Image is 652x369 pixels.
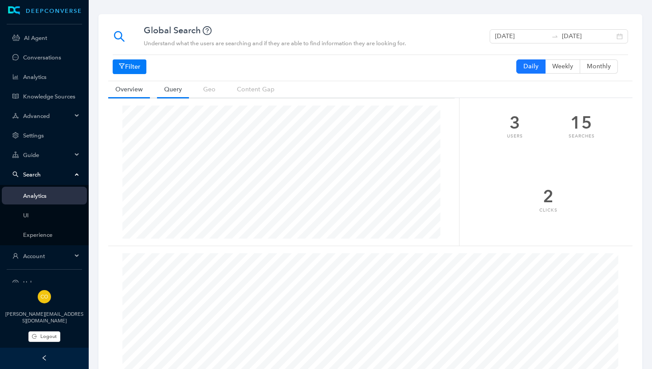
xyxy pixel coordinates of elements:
span: Search [23,171,72,178]
span: logout [32,334,37,339]
span: Help [23,280,80,287]
a: Knowledge Sources [23,93,80,100]
input: Start date [495,31,548,41]
a: AI Agent [24,35,80,41]
a: Analytics [23,74,80,80]
span: swap-right [551,33,558,40]
div: Searches [553,133,610,139]
span: question-circle [12,280,19,286]
a: Settings [23,132,80,139]
img: 9bd6fc8dc59eafe68b94aecc33e6c356 [38,290,51,303]
a: Geo [196,81,223,98]
a: Content Gap [230,81,282,98]
input: End date [562,31,615,41]
a: Query [157,81,189,98]
span: Guide [23,152,72,158]
a: Experience [23,232,80,238]
button: Filter [113,59,146,74]
span: search [12,171,19,177]
div: Clicks [519,207,577,213]
span: user [12,253,19,259]
a: Analytics [23,192,80,199]
div: 15 [570,112,593,133]
span: Daily [523,63,538,70]
a: Conversations [23,54,80,61]
span: Advanced [23,113,72,119]
span: Monthly [587,63,611,70]
div: Users [486,133,544,139]
a: LogoDEEPCONVERSE [2,6,87,15]
span: question-circle [203,26,212,35]
h5: Global Search [144,25,406,35]
button: Logout [28,331,60,342]
span: to [551,33,558,40]
a: Overview [108,81,150,98]
span: Logout [40,333,57,340]
div: 3 [510,112,521,133]
span: deployment-unit [12,113,19,119]
a: UI [23,212,80,219]
span: Account [23,253,72,259]
div: Understand what the users are searching and if they are able to find information they are looking... [144,39,406,47]
span: Weekly [552,63,573,70]
div: 2 [543,186,554,207]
